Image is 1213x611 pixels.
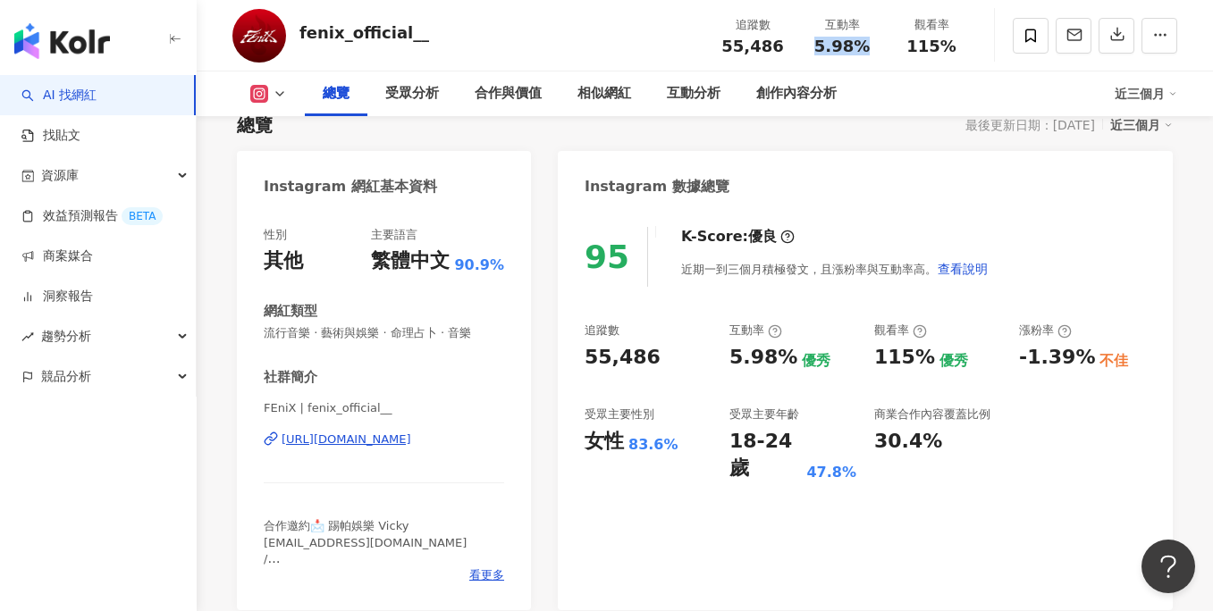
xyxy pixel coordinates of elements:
[14,23,110,59] img: logo
[264,400,504,416] span: FEniX | fenix_official__
[585,428,624,456] div: 女性
[681,251,989,287] div: 近期一到三個月積極發文，且漲粉率與互動率高。
[1141,540,1195,593] iframe: Help Scout Beacon - Open
[1019,344,1095,372] div: -1.39%
[264,302,317,321] div: 網紅類型
[299,21,429,44] div: fenix_official__
[874,344,935,372] div: 115%
[371,227,417,243] div: 主要語言
[371,247,450,275] div: 繁體中文
[323,83,350,105] div: 總覽
[41,316,91,356] span: 趨勢分析
[385,83,439,105] div: 受眾分析
[756,83,837,105] div: 創作內容分析
[965,118,1095,132] div: 最後更新日期：[DATE]
[814,38,870,55] span: 5.98%
[808,16,876,34] div: 互動率
[585,177,729,197] div: Instagram 數據總覽
[937,251,989,287] button: 查看說明
[1115,80,1177,108] div: 近三個月
[264,227,287,243] div: 性別
[264,325,504,341] span: 流行音樂 · 藝術與娛樂 · 命理占卜 · 音樂
[1110,113,1173,137] div: 近三個月
[21,331,34,343] span: rise
[806,463,856,482] div: 47.8%
[721,37,783,55] span: 55,486
[21,127,80,145] a: 找貼文
[264,519,467,598] span: 合作邀約📩 踢帕娛樂 Vicky [EMAIL_ADDRESS][DOMAIN_NAME] / 尋找信仰🔥 成為信仰🔥 #FEniX
[585,406,654,423] div: 受眾主要性別
[874,406,990,423] div: 商業合作內容覆蓋比例
[667,83,720,105] div: 互動分析
[21,247,93,265] a: 商案媒合
[729,428,802,483] div: 18-24 歲
[264,368,317,387] div: 社群簡介
[585,239,629,275] div: 95
[1099,351,1128,371] div: 不佳
[874,322,927,339] div: 觀看率
[939,351,968,371] div: 優秀
[41,155,79,196] span: 資源庫
[681,227,795,247] div: K-Score :
[41,356,91,397] span: 競品分析
[802,351,830,371] div: 優秀
[264,247,303,275] div: 其他
[585,344,661,372] div: 55,486
[475,83,542,105] div: 合作與價值
[729,344,797,372] div: 5.98%
[628,435,678,455] div: 83.6%
[748,227,777,247] div: 優良
[282,431,411,448] div: [URL][DOMAIN_NAME]
[729,406,799,423] div: 受眾主要年齡
[906,38,956,55] span: 115%
[454,255,504,275] span: 90.9%
[21,288,93,305] a: 洞察報告
[21,207,163,225] a: 效益預測報告BETA
[232,9,286,63] img: KOL Avatar
[1019,322,1072,339] div: 漲粉率
[264,177,437,197] div: Instagram 網紅基本資料
[938,262,988,276] span: 查看說明
[264,431,504,448] a: [URL][DOMAIN_NAME]
[237,113,273,138] div: 總覽
[577,83,631,105] div: 相似網紅
[729,322,782,339] div: 互動率
[585,322,619,339] div: 追蹤數
[719,16,787,34] div: 追蹤數
[874,428,942,456] div: 30.4%
[21,87,97,105] a: searchAI 找網紅
[897,16,965,34] div: 觀看率
[469,567,504,583] span: 看更多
